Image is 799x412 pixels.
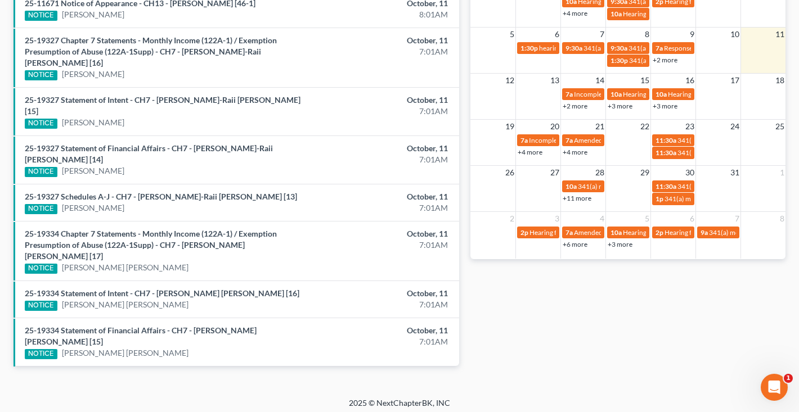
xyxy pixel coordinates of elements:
a: +2 more [653,56,677,64]
span: 17 [729,74,740,87]
div: 7:01AM [315,202,448,214]
a: [PERSON_NAME] [62,117,124,128]
span: 10a [611,228,622,237]
span: hearing for [PERSON_NAME] [539,44,626,52]
span: 18 [774,74,785,87]
a: 25-19327 Schedules A-J - CH7 - [PERSON_NAME]-Raii [PERSON_NAME] [13] [25,192,297,201]
span: 23 [684,120,695,133]
a: [PERSON_NAME] [PERSON_NAME] [62,299,188,310]
span: 9:30a [611,44,627,52]
span: 7a [520,136,528,144]
a: 25-19334 Statement of Intent - CH7 - [PERSON_NAME] [PERSON_NAME] [16] [25,288,299,298]
a: +11 more [563,194,591,202]
span: 1 [779,166,785,179]
div: 7:01AM [315,154,448,165]
span: 341(a) meeting for [PERSON_NAME] [677,148,786,157]
div: 7:01AM [315,106,448,117]
span: 341(a) meeting for [PERSON_NAME] [677,182,786,191]
span: 341(a) meeting for [PERSON_NAME] [665,194,773,203]
div: NOTICE [25,301,57,311]
span: Amended Plan DUE [574,136,632,144]
div: 7:01AM [315,46,448,57]
span: 5 [509,28,515,41]
span: 20 [549,120,560,133]
a: [PERSON_NAME] [PERSON_NAME] [62,347,188,359]
span: 341(a) Meeting for [PERSON_NAME] [677,136,787,144]
a: +6 more [563,240,587,248]
a: 25-19334 Chapter 7 Statements - Monthly Income (122A-1) / Exemption Presumption of Abuse (122A-1S... [25,229,277,261]
div: 7:01AM [315,239,448,251]
iframe: Intercom live chat [761,374,788,401]
span: 14 [594,74,605,87]
a: 25-19327 Statement of Intent - CH7 - [PERSON_NAME]-Raii [PERSON_NAME] [15] [25,95,300,116]
div: October, 11 [315,191,448,202]
div: NOTICE [25,119,57,129]
a: 25-19334 Statement of Financial Affairs - CH7 - [PERSON_NAME] [PERSON_NAME] [15] [25,325,257,346]
div: 8:01AM [315,9,448,20]
span: 341(a) meeting for [PERSON_NAME] [578,182,686,191]
div: October, 11 [315,35,448,46]
a: [PERSON_NAME] [62,202,124,214]
span: Hearing for [PERSON_NAME] [665,228,752,237]
span: 2p [656,228,663,237]
span: 8 [644,28,650,41]
span: 22 [639,120,650,133]
div: 7:01AM [315,336,448,347]
div: October, 11 [315,94,448,106]
span: 2p [520,228,528,237]
span: 10a [565,182,577,191]
span: Incomplete Docs DUE [574,90,639,98]
span: 26 [504,166,515,179]
span: 9 [689,28,695,41]
span: 9a [701,228,708,237]
div: NOTICE [25,264,57,274]
span: 6 [689,212,695,225]
div: NOTICE [25,11,57,21]
span: 16 [684,74,695,87]
span: 7a [565,228,573,237]
span: 7 [599,28,605,41]
span: 10a [656,90,667,98]
span: 10a [611,10,622,18]
span: 1:30p [611,56,628,65]
span: 13 [549,74,560,87]
span: 10 [729,28,740,41]
span: 5 [644,212,650,225]
span: 6 [554,28,560,41]
span: Hearing for [PERSON_NAME] [623,228,711,237]
a: +3 more [653,102,677,110]
a: [PERSON_NAME] [62,69,124,80]
div: NOTICE [25,349,57,359]
span: 11:30a [656,182,676,191]
a: 25-19327 Statement of Financial Affairs - CH7 - [PERSON_NAME]-Raii [PERSON_NAME] [14] [25,143,273,164]
span: 21 [594,120,605,133]
a: [PERSON_NAME] [PERSON_NAME] [62,262,188,273]
span: 28 [594,166,605,179]
a: [PERSON_NAME] [62,9,124,20]
span: 2 [509,212,515,225]
div: NOTICE [25,204,57,214]
div: October, 11 [315,325,448,336]
span: 15 [639,74,650,87]
span: 7a [656,44,663,52]
span: Hearing for [PERSON_NAME] [623,90,711,98]
span: 1:30p [520,44,538,52]
a: +4 more [518,148,542,156]
span: 11:30a [656,148,676,157]
a: +3 more [608,102,632,110]
span: 29 [639,166,650,179]
span: 341(a) meeting for [PERSON_NAME] [629,44,737,52]
span: Hearing for [PERSON_NAME] [529,228,617,237]
span: 11:30a [656,136,676,144]
a: +2 more [563,102,587,110]
span: 3 [554,212,560,225]
span: 1p [656,194,663,203]
span: 341(a) meeting for [PERSON_NAME] [629,56,738,65]
a: +3 more [608,240,632,248]
div: 7:01AM [315,299,448,310]
a: +4 more [563,148,587,156]
span: 27 [549,166,560,179]
span: 1 [784,374,793,383]
span: 30 [684,166,695,179]
a: 25-19327 Chapter 7 Statements - Monthly Income (122A-1) / Exemption Presumption of Abuse (122A-1S... [25,35,277,67]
